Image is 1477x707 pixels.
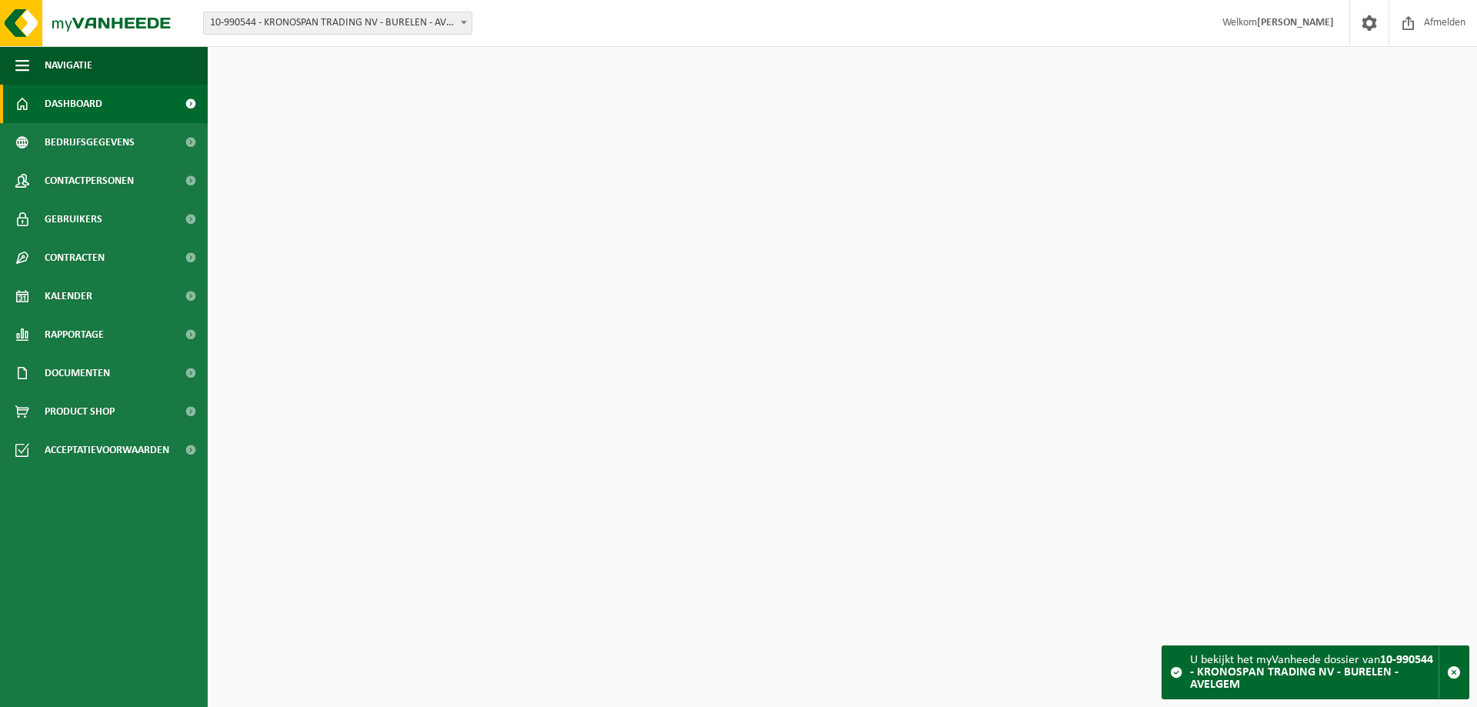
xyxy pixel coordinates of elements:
span: Contracten [45,238,105,277]
span: Dashboard [45,85,102,123]
div: U bekijkt het myVanheede dossier van [1190,646,1439,699]
span: Bedrijfsgegevens [45,123,135,162]
span: Documenten [45,354,110,392]
strong: [PERSON_NAME] [1257,17,1334,28]
span: Contactpersonen [45,162,134,200]
span: Navigatie [45,46,92,85]
span: Kalender [45,277,92,315]
span: 10-990544 - KRONOSPAN TRADING NV - BURELEN - AVELGEM [203,12,472,35]
span: Gebruikers [45,200,102,238]
strong: 10-990544 - KRONOSPAN TRADING NV - BURELEN - AVELGEM [1190,654,1433,691]
span: Acceptatievoorwaarden [45,431,169,469]
span: Rapportage [45,315,104,354]
span: Product Shop [45,392,115,431]
span: 10-990544 - KRONOSPAN TRADING NV - BURELEN - AVELGEM [204,12,472,34]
